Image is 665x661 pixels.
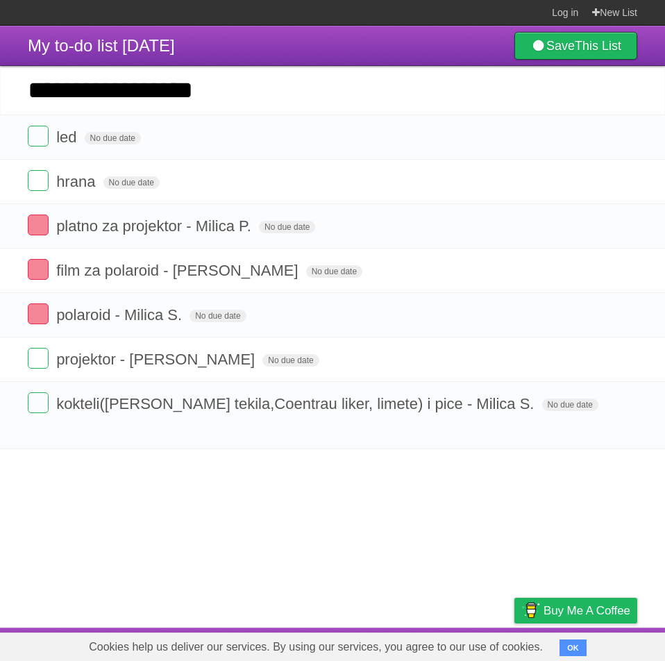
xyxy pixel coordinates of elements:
span: No due date [190,310,246,322]
span: film za polaroid - [PERSON_NAME] [56,262,301,279]
img: Buy me a coffee [521,599,540,622]
label: Done [28,259,49,280]
span: Buy me a coffee [544,599,630,623]
span: led [56,128,80,146]
span: polaroid - Milica S. [56,306,185,324]
span: platno za projektor - Milica P. [56,217,255,235]
label: Done [28,348,49,369]
span: Cookies help us deliver our services. By using our services, you agree to our use of cookies. [75,633,557,661]
span: kokteli([PERSON_NAME] tekila,Coentrau liker, limete) i pice - Milica S. [56,395,537,412]
span: No due date [262,354,319,367]
b: This List [575,39,621,53]
a: About [330,631,359,658]
label: Done [28,215,49,235]
a: Terms [449,631,480,658]
a: Buy me a coffee [514,598,637,624]
span: My to-do list [DATE] [28,36,175,55]
span: No due date [306,265,362,278]
button: OK [559,639,587,656]
span: projektor - [PERSON_NAME] [56,351,258,368]
span: hrana [56,173,99,190]
label: Done [28,392,49,413]
a: Suggest a feature [550,631,637,658]
span: No due date [259,221,315,233]
a: Privacy [496,631,532,658]
a: Developers [376,631,432,658]
span: No due date [103,176,160,189]
span: No due date [85,132,141,144]
label: Done [28,170,49,191]
label: Done [28,303,49,324]
a: SaveThis List [514,32,637,60]
span: No due date [542,399,598,411]
label: Done [28,126,49,147]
